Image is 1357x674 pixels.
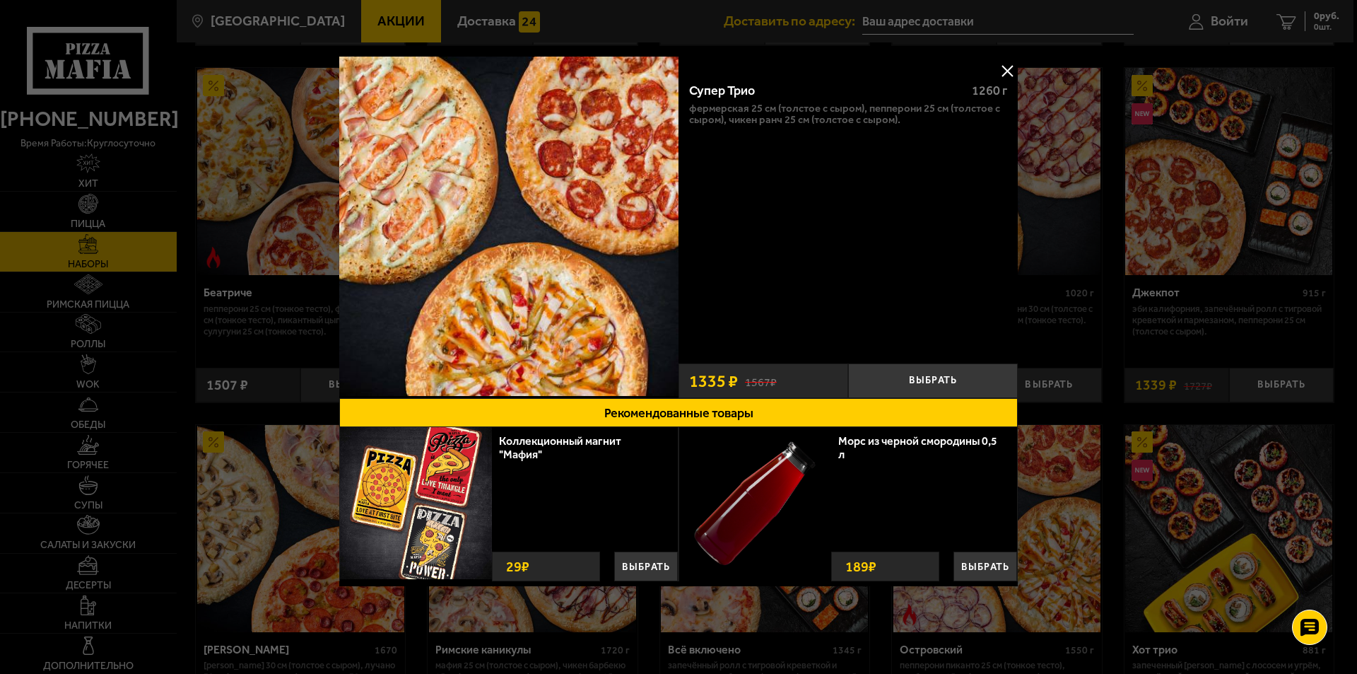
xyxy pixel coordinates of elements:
[499,434,621,461] a: Коллекционный магнит "Мафия"
[689,83,960,99] div: Супер Трио
[339,398,1018,427] button: Рекомендованные товары
[689,103,1007,125] p: Фермерская 25 см (толстое с сыром), Пепперони 25 см (толстое с сыром), Чикен Ранч 25 см (толстое ...
[689,373,738,390] span: 1335 ₽
[972,83,1007,98] span: 1260 г
[842,552,880,581] strong: 189 ₽
[953,552,1017,581] button: Выбрать
[339,57,678,398] a: Супер Трио
[503,552,533,581] strong: 29 ₽
[848,364,1018,398] button: Выбрать
[838,434,997,461] a: Морс из черной смородины 0,5 л
[745,373,777,388] s: 1567 ₽
[339,57,678,396] img: Супер Трио
[614,552,678,581] button: Выбрать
